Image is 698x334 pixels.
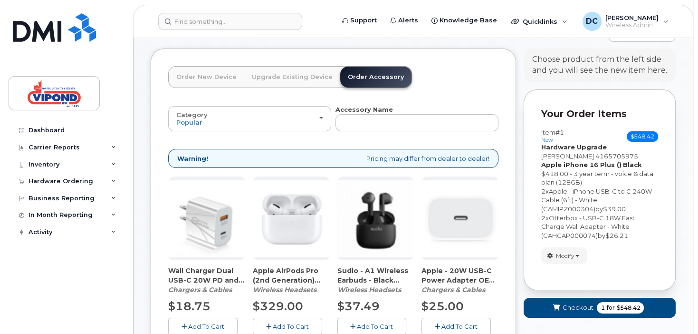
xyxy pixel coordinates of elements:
[383,11,425,30] a: Alerts
[350,16,377,25] span: Support
[605,14,659,21] span: [PERSON_NAME]
[168,299,210,313] span: $18.75
[627,131,658,142] span: $548.42
[168,149,498,168] div: Pricing may differ from dealer to dealer!
[603,205,626,213] span: $39.00
[541,107,658,121] p: Your Order Items
[337,180,414,257] img: accessory36654.JPG
[335,106,393,113] strong: Accessory Name
[176,111,208,118] span: Category
[541,214,635,239] span: Otterbox - USB-C 18W Fast Charge Wall Adapter - White (CAHCAP000074)
[273,323,309,330] span: Add To Cart
[253,266,330,295] div: Apple AirPods Pro (2nd Generation) with Magsafe and USB-C charging case - White (CAHEBE000059)
[616,304,640,312] span: $548.42
[541,187,658,214] div: x by
[188,323,224,330] span: Add To Cart
[421,266,498,295] div: Apple - 20W USB-C Power Adapter OEM [No Cable] - White (CAHCAP000073)
[541,143,607,151] strong: Hardware Upgrade
[421,180,498,257] img: accessory36680.JPG
[541,187,652,213] span: Apple - iPhone USB-C to C 240W Cable (6ft) - White (CAMIPZ000304)
[253,266,330,285] span: Apple AirPods Pro (2nd Generation) with Magsafe and USB-C charging case - White (CAHEBE000059)
[421,266,498,285] span: Apple - 20W USB-C Power Adapter OEM [No Cable] - White (CAHCAP000073)
[541,187,545,195] span: 2
[532,54,667,76] div: Choose product from the left side and you will see the new item here.
[440,16,497,25] span: Knowledge Base
[523,18,557,25] span: Quicklinks
[425,11,504,30] a: Knowledge Base
[158,13,302,30] input: Find something...
[604,304,616,312] span: for
[541,214,545,222] span: 2
[337,299,380,313] span: $37.49
[253,285,316,294] em: Wireless Headsets
[176,118,202,126] span: Popular
[168,266,245,285] span: Wall Charger Dual USB-C 20W PD and USB-A Bulk (For iPhones) - White (CAHCBE000086)
[168,266,245,295] div: Wall Charger Dual USB-C 20W PD and USB-A Bulk (For iPhones) - White (CAHCBE000086)
[169,67,244,88] a: Order New Device
[555,128,564,136] span: #1
[337,285,401,294] em: Wireless Headsets
[505,12,574,31] div: Quicklinks
[441,323,478,330] span: Add To Cart
[586,16,598,27] span: DC
[335,11,383,30] a: Support
[562,303,593,312] span: Checkout
[168,106,331,131] button: Category Popular
[340,67,411,88] a: Order Accessory
[541,247,587,264] button: Modify
[605,232,628,239] span: $26.21
[421,285,485,294] em: Chargers & Cables
[168,180,245,257] img: accessory36799.JPG
[601,304,604,312] span: 1
[168,285,232,294] em: Chargers & Cables
[623,161,642,168] strong: Black
[244,67,340,88] a: Upgrade Existing Device
[541,152,594,160] span: [PERSON_NAME]
[337,266,414,295] div: Sudio - A1 Wireless Earbuds - Black (CAHEBE000061)
[605,21,659,29] span: Wireless Admin
[541,214,658,240] div: x by
[595,152,638,160] span: 4165705975
[337,266,414,285] span: Sudio - A1 Wireless Earbuds - Black (CAHEBE000061)
[541,137,553,143] small: new
[398,16,418,25] span: Alerts
[556,252,574,260] span: Modify
[541,129,564,143] h3: Item
[253,180,330,257] img: accessory36834.JPG
[421,299,464,313] span: $25.00
[177,154,208,163] strong: Warning!
[576,12,675,31] div: Don Connor
[524,298,676,317] button: Checkout 1 for $548.42
[541,169,658,187] div: $418.00 - 3 year term - voice & data plan (128GB)
[253,299,303,313] span: $329.00
[541,161,622,168] strong: Apple iPhone 16 Plus ()
[357,323,393,330] span: Add To Cart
